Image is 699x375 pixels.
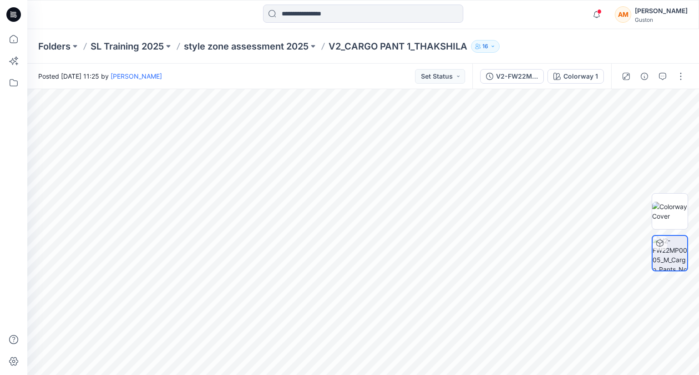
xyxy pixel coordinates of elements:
[637,69,652,84] button: Details
[38,40,71,53] a: Folders
[38,71,162,81] span: Posted [DATE] 11:25 by
[496,71,538,81] div: V2-FW22MP0005_M_Cargo_Pants_Nongraded
[615,6,631,23] div: AM
[329,40,467,53] p: V2_CARGO PANT 1_THAKSHILA
[480,69,544,84] button: V2-FW22MP0005_M_Cargo_Pants_Nongraded
[111,72,162,80] a: [PERSON_NAME]
[91,40,164,53] a: SL Training 2025
[184,40,309,53] a: style zone assessment 2025
[653,236,687,270] img: V2-FW22MP0005_M_Cargo_Pants_Nongraded Colorway 1
[563,71,598,81] div: Colorway 1
[652,202,688,221] img: Colorway Cover
[635,5,688,16] div: [PERSON_NAME]
[635,16,688,23] div: Guston
[547,69,604,84] button: Colorway 1
[471,40,500,53] button: 16
[482,41,488,51] p: 16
